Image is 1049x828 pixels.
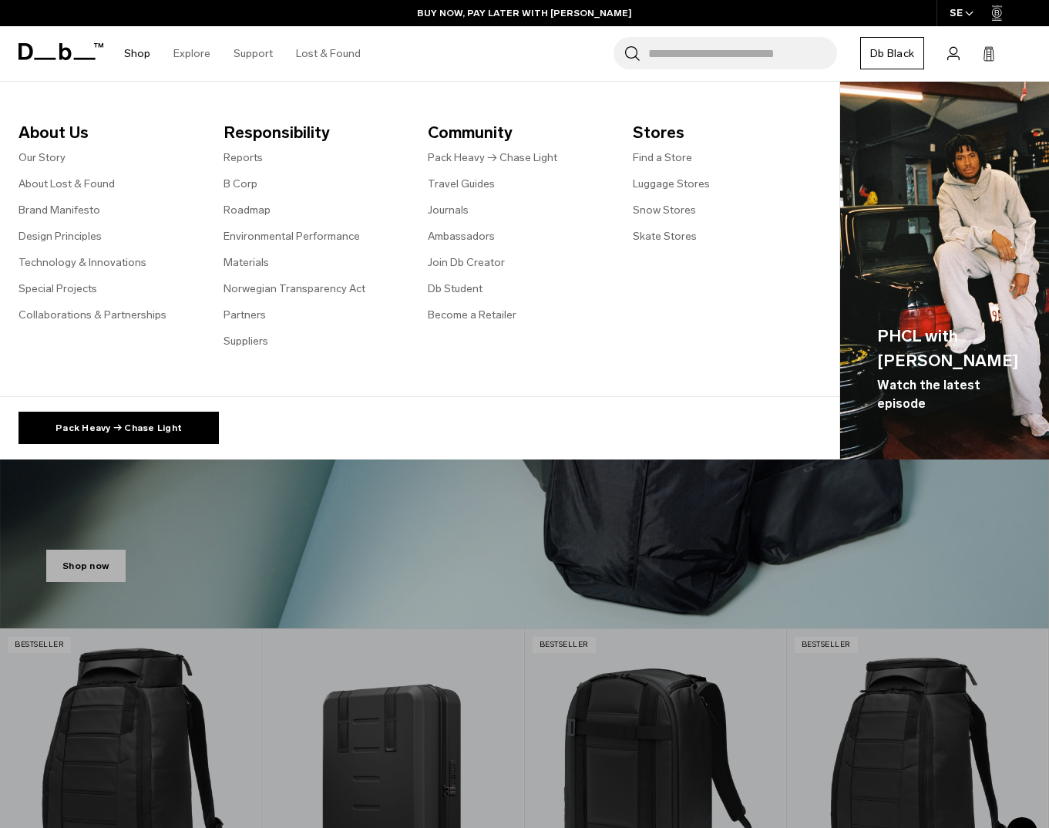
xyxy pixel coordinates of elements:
a: Shop [124,26,150,81]
a: Suppliers [224,333,268,349]
a: Norwegian Transparency Act [224,281,365,297]
a: Reports [224,150,263,166]
a: Technology & Innovations [18,254,146,271]
a: PHCL with [PERSON_NAME] Watch the latest episode Db [840,82,1049,460]
a: Brand Manifesto [18,202,100,218]
a: Design Principles [18,228,102,244]
a: Lost & Found [296,26,361,81]
a: Db Black [860,37,924,69]
span: Responsibility [224,120,404,145]
a: Support [234,26,273,81]
a: BUY NOW, PAY LATER WITH [PERSON_NAME] [417,6,632,20]
span: PHCL with [PERSON_NAME] [877,324,1019,372]
a: Special Projects [18,281,97,297]
a: Join Db Creator [428,254,505,271]
span: Community [428,120,608,145]
a: Ambassadors [428,228,495,244]
a: Collaborations & Partnerships [18,307,166,323]
a: Skate Stores [633,228,697,244]
img: Db [840,82,1049,460]
a: Environmental Performance [224,228,360,244]
a: Explore [173,26,210,81]
a: Journals [428,202,469,218]
span: Watch the latest episode [877,376,1019,413]
a: Roadmap [224,202,271,218]
a: Luggage Stores [633,176,710,192]
a: Our Story [18,150,66,166]
a: Find a Store [633,150,692,166]
a: Pack Heavy → Chase Light [18,412,219,444]
a: About Lost & Found [18,176,115,192]
span: About Us [18,120,199,145]
a: B Corp [224,176,257,192]
a: Pack Heavy → Chase Light [428,150,557,166]
a: Travel Guides [428,176,495,192]
a: Become a Retailer [428,307,516,323]
a: Materials [224,254,269,271]
a: Partners [224,307,266,323]
a: Db Student [428,281,482,297]
a: Snow Stores [633,202,696,218]
span: Stores [633,120,813,145]
nav: Main Navigation [113,26,372,81]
